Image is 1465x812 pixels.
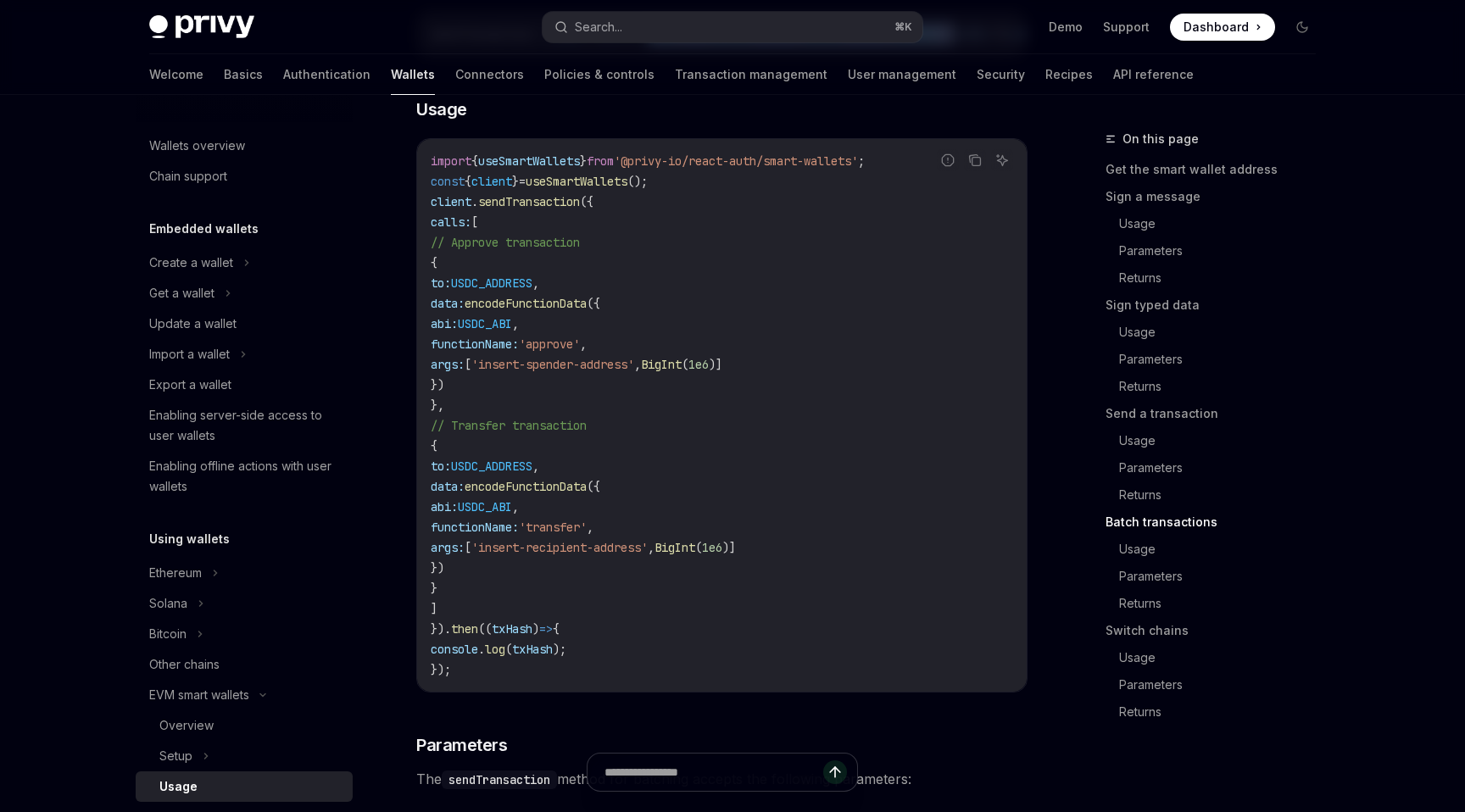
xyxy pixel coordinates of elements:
span: txHash [512,642,553,657]
span: ({ [580,194,593,209]
span: Parameters [416,733,507,757]
div: Ethereum [149,563,202,583]
a: Parameters [1119,346,1329,373]
span: , [587,520,593,535]
span: ] [431,601,437,616]
div: Usage [159,776,198,797]
h5: Using wallets [149,529,230,549]
div: Setup [159,746,192,766]
button: Ask AI [991,149,1013,171]
a: Dashboard [1170,14,1275,41]
div: Enabling offline actions with user wallets [149,456,343,497]
span: . [471,194,478,209]
div: Search... [575,17,622,37]
a: Transaction management [675,54,827,95]
span: , [634,357,641,372]
a: Overview [136,710,353,741]
div: Enabling server-side access to user wallets [149,405,343,446]
span: 1e6 [702,540,722,555]
span: ( [682,357,688,372]
a: Parameters [1119,454,1329,481]
a: Enabling server-side access to user wallets [136,400,353,451]
span: => [539,621,553,637]
span: 'transfer' [519,520,587,535]
a: Export a wallet [136,370,353,400]
a: Batch transactions [1106,509,1329,536]
span: { [465,174,471,189]
span: { [471,153,478,169]
button: Copy the contents from the code block [964,149,986,171]
span: import [431,153,471,169]
span: from [587,153,614,169]
span: 'insert-spender-address' [471,357,634,372]
span: useSmartWallets [478,153,580,169]
a: Returns [1119,698,1329,726]
span: encodeFunctionData [465,479,587,494]
a: Security [977,54,1025,95]
a: Sign typed data [1106,292,1329,319]
span: { [431,255,437,270]
a: Usage [1119,210,1329,237]
a: Returns [1119,590,1329,617]
a: Get the smart wallet address [1106,156,1329,183]
div: Solana [149,593,187,614]
span: args: [431,357,465,372]
a: Wallets overview [136,131,353,161]
span: }, [431,398,444,413]
span: }) [431,560,444,576]
span: ( [695,540,702,555]
span: console [431,642,478,657]
span: ( [505,642,512,657]
span: )] [722,540,736,555]
span: 'insert-recipient-address' [471,540,648,555]
span: data: [431,296,465,311]
a: Returns [1119,264,1329,292]
a: Send a transaction [1106,400,1329,427]
span: log [485,642,505,657]
div: Update a wallet [149,314,237,334]
span: calls: [431,214,471,230]
span: ({ [587,296,600,311]
span: ⌘ K [894,20,912,34]
span: abi: [431,316,458,331]
span: [ [471,214,478,230]
button: Send message [823,760,847,784]
button: Toggle dark mode [1289,14,1316,41]
div: Overview [159,715,214,736]
a: Parameters [1119,563,1329,590]
span: BigInt [641,357,682,372]
img: dark logo [149,15,254,39]
span: sendTransaction [478,194,580,209]
span: client [431,194,471,209]
span: USDC_ADDRESS [451,459,532,474]
a: Switch chains [1106,617,1329,644]
span: // Approve transaction [431,235,580,250]
div: Get a wallet [149,283,214,303]
div: Import a wallet [149,344,230,364]
a: Support [1103,19,1150,36]
a: Connectors [455,54,524,95]
span: args: [431,540,465,555]
span: const [431,174,465,189]
span: = [519,174,526,189]
span: , [580,336,587,352]
a: Usage [136,771,353,802]
span: to: [431,459,451,474]
span: client [471,174,512,189]
a: Recipes [1045,54,1093,95]
span: [ [465,357,471,372]
span: functionName: [431,520,519,535]
span: }). [431,621,451,637]
a: Enabling offline actions with user wallets [136,451,353,502]
span: 'approve' [519,336,580,352]
span: ({ [587,479,600,494]
a: Returns [1119,373,1329,400]
span: '@privy-io/react-auth/smart-wallets' [614,153,858,169]
a: Policies & controls [544,54,655,95]
button: Search...⌘K [543,12,922,42]
a: Authentication [283,54,370,95]
a: Chain support [136,161,353,192]
a: User management [848,54,956,95]
span: USDC_ABI [458,499,512,514]
div: Chain support [149,166,227,186]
